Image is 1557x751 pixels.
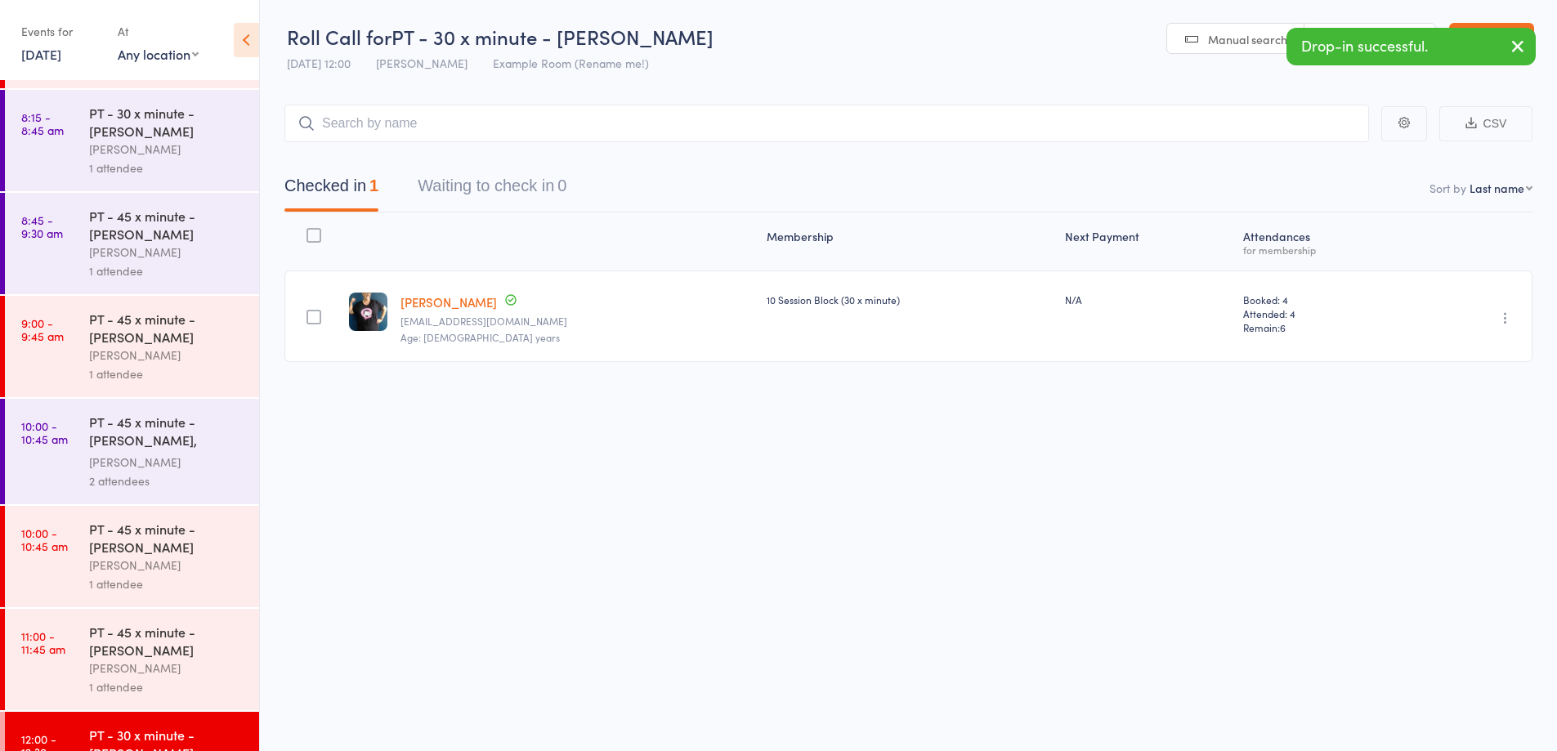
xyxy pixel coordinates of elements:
div: 1 attendee [89,677,245,696]
div: Events for [21,18,101,45]
div: [PERSON_NAME] [89,453,245,472]
span: Attended: 4 [1243,306,1405,320]
div: 1 attendee [89,159,245,177]
div: Any location [118,45,199,63]
span: Example Room (Rename me!) [493,55,649,71]
div: 1 attendee [89,364,245,383]
div: PT - 45 x minute - [PERSON_NAME], [PERSON_NAME]... [89,413,245,453]
label: Sort by [1429,180,1466,196]
span: Remain: [1243,320,1405,334]
div: PT - 45 x minute - [PERSON_NAME] [89,310,245,346]
a: 9:00 -9:45 amPT - 45 x minute - [PERSON_NAME][PERSON_NAME]1 attendee [5,296,259,397]
div: 1 [369,177,378,194]
span: Manual search [1208,31,1287,47]
button: Checked in1 [284,168,378,212]
div: 2 attendees [89,472,245,490]
a: Exit roll call [1449,23,1534,56]
a: [DATE] [21,45,61,63]
span: PT - 30 x minute - [PERSON_NAME] [391,23,714,50]
time: 10:00 - 10:45 am [21,419,68,445]
span: Roll Call for [287,23,391,50]
div: 1 attendee [89,574,245,593]
span: [DATE] 12:00 [287,55,351,71]
div: PT - 45 x minute - [PERSON_NAME] [89,520,245,556]
div: 10 Session Block (30 x minute) [767,293,1051,306]
span: Booked: 4 [1243,293,1405,306]
img: image1715221626.png [349,293,387,331]
div: 0 [557,177,566,194]
div: [PERSON_NAME] [89,346,245,364]
div: At [118,18,199,45]
a: [PERSON_NAME] [400,293,497,311]
div: PT - 45 x minute - [PERSON_NAME] [89,623,245,659]
span: 6 [1280,320,1286,334]
time: 8:45 - 9:30 am [21,213,63,239]
div: Membership [760,220,1058,263]
div: [PERSON_NAME] [89,556,245,574]
div: Last name [1470,180,1524,196]
button: Waiting to check in0 [418,168,566,212]
div: for membership [1243,244,1405,255]
div: Drop-in successful. [1286,28,1536,65]
time: 10:00 - 10:45 am [21,526,68,552]
div: N/A [1065,293,1230,306]
div: Next Payment [1058,220,1237,263]
a: 8:45 -9:30 amPT - 45 x minute - [PERSON_NAME][PERSON_NAME]1 attendee [5,193,259,294]
time: 11:00 - 11:45 am [21,629,65,655]
div: 1 attendee [89,262,245,280]
time: 8:15 - 8:45 am [21,110,64,136]
div: PT - 45 x minute - [PERSON_NAME] [89,207,245,243]
a: 10:00 -10:45 amPT - 45 x minute - [PERSON_NAME][PERSON_NAME]1 attendee [5,506,259,607]
div: [PERSON_NAME] [89,659,245,677]
div: [PERSON_NAME] [89,243,245,262]
a: 10:00 -10:45 amPT - 45 x minute - [PERSON_NAME], [PERSON_NAME]...[PERSON_NAME]2 attendees [5,399,259,504]
time: 9:00 - 9:45 am [21,316,64,342]
span: Age: [DEMOGRAPHIC_DATA] years [400,330,560,344]
a: 11:00 -11:45 amPT - 45 x minute - [PERSON_NAME][PERSON_NAME]1 attendee [5,609,259,710]
input: Search by name [284,105,1369,142]
small: cathg1g2@gmail.com [400,315,754,327]
div: [PERSON_NAME] [89,140,245,159]
span: [PERSON_NAME] [376,55,468,71]
div: Atten­dances [1237,220,1412,263]
div: PT - 30 x minute - [PERSON_NAME] [89,104,245,140]
a: 8:15 -8:45 amPT - 30 x minute - [PERSON_NAME][PERSON_NAME]1 attendee [5,90,259,191]
button: CSV [1439,106,1532,141]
